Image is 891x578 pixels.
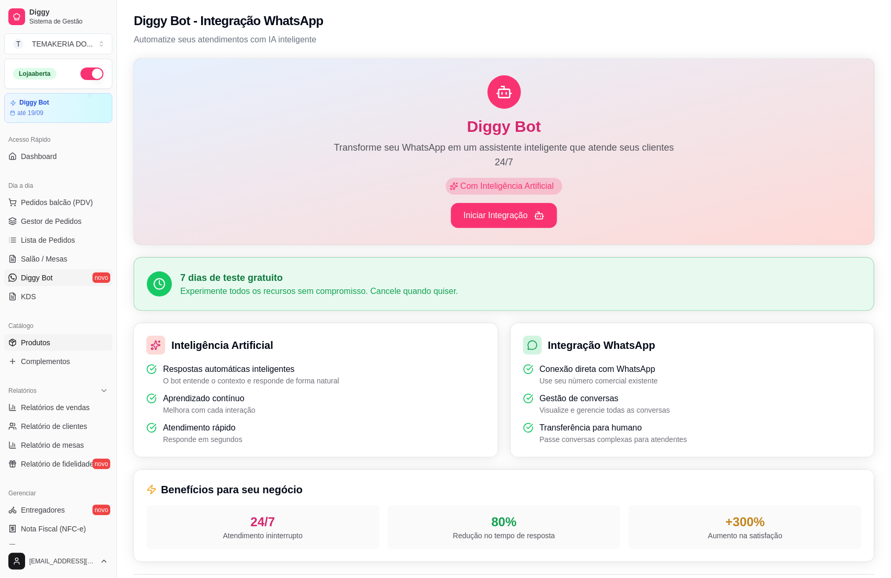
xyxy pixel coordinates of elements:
[451,203,557,228] button: Iniciar Integração
[21,337,50,348] span: Produtos
[4,318,112,334] div: Catálogo
[4,399,112,416] a: Relatórios de vendas
[21,216,82,226] span: Gestor de Pedidos
[32,39,93,49] div: TEMAKERIA DO ...
[21,459,94,469] span: Relatório de fidelidade
[4,485,112,502] div: Gerenciar
[29,17,108,26] span: Sistema de Gestão
[155,514,371,530] div: 24/7
[21,421,87,432] span: Relatório de clientes
[458,180,558,192] span: Com Inteligência Artificial
[29,8,108,17] span: Diggy
[329,140,680,169] p: Transforme seu WhatsApp em um assistente inteligente que atende seus clientes 24/7
[4,549,112,574] button: [EMAIL_ADDRESS][DOMAIN_NAME]
[21,505,65,515] span: Entregadores
[396,514,612,530] div: 80%
[4,194,112,211] button: Pedidos balcão (PDV)
[134,13,323,29] h2: Diggy Bot - Integração WhatsApp
[4,33,112,54] button: Select a team
[548,338,656,353] h3: Integração WhatsApp
[4,418,112,435] a: Relatório de clientes
[13,68,56,80] div: Loja aberta
[155,530,371,541] p: Atendimento ininterrupto
[4,177,112,194] div: Dia a dia
[4,232,112,248] a: Lista de Pedidos
[540,363,658,376] p: Conexão direta com WhatsApp
[163,405,256,415] p: Melhora com cada interação
[4,148,112,165] a: Dashboard
[13,39,24,49] span: T
[540,422,688,434] p: Transferência para humano
[4,288,112,305] a: KDS
[19,99,49,107] article: Diggy Bot
[637,530,853,541] p: Aumento na satisfação
[637,514,853,530] div: +300%
[4,269,112,286] a: Diggy Botnovo
[21,254,67,264] span: Salão / Mesas
[163,376,339,386] p: O bot entende o contexto e responde de forma natural
[4,539,112,556] a: Controle de caixa
[8,387,37,395] span: Relatórios
[21,402,90,413] span: Relatórios de vendas
[21,151,57,162] span: Dashboard
[540,392,670,405] p: Gestão de conversas
[4,131,112,148] div: Acesso Rápido
[4,4,112,29] a: DiggySistema de Gestão
[17,109,43,117] article: até 19/09
[146,482,862,497] h3: Benefícios para seu negócio
[4,437,112,454] a: Relatório de mesas
[171,338,273,353] h3: Inteligência Artificial
[4,93,112,123] a: Diggy Botaté 19/09
[4,251,112,267] a: Salão / Mesas
[163,363,339,376] p: Respostas automáticas inteligentes
[134,33,874,46] p: Automatize seus atendimentos com IA inteligente
[151,117,858,136] h1: Diggy Bot
[4,334,112,351] a: Produtos
[21,197,93,208] span: Pedidos balcão (PDV)
[21,291,36,302] span: KDS
[4,353,112,370] a: Complementos
[21,440,84,450] span: Relatório de mesas
[163,434,242,445] p: Responde em segundos
[4,502,112,518] a: Entregadoresnovo
[21,524,86,534] span: Nota Fiscal (NFC-e)
[4,520,112,537] a: Nota Fiscal (NFC-e)
[180,285,861,298] p: Experimente todos os recursos sem compromisso. Cancele quando quiser.
[80,67,103,80] button: Alterar Status
[540,376,658,386] p: Use seu número comercial existente
[540,434,688,445] p: Passe conversas complexas para atendentes
[21,356,70,367] span: Complementos
[540,405,670,415] p: Visualize e gerencie todas as conversas
[4,213,112,230] a: Gestor de Pedidos
[180,270,861,285] h3: 7 dias de teste gratuito
[21,235,75,245] span: Lista de Pedidos
[163,422,242,434] p: Atendimento rápido
[4,456,112,472] a: Relatório de fidelidadenovo
[396,530,612,541] p: Redução no tempo de resposta
[29,557,96,565] span: [EMAIL_ADDRESS][DOMAIN_NAME]
[21,273,53,283] span: Diggy Bot
[21,542,78,553] span: Controle de caixa
[163,392,256,405] p: Aprendizado contínuo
